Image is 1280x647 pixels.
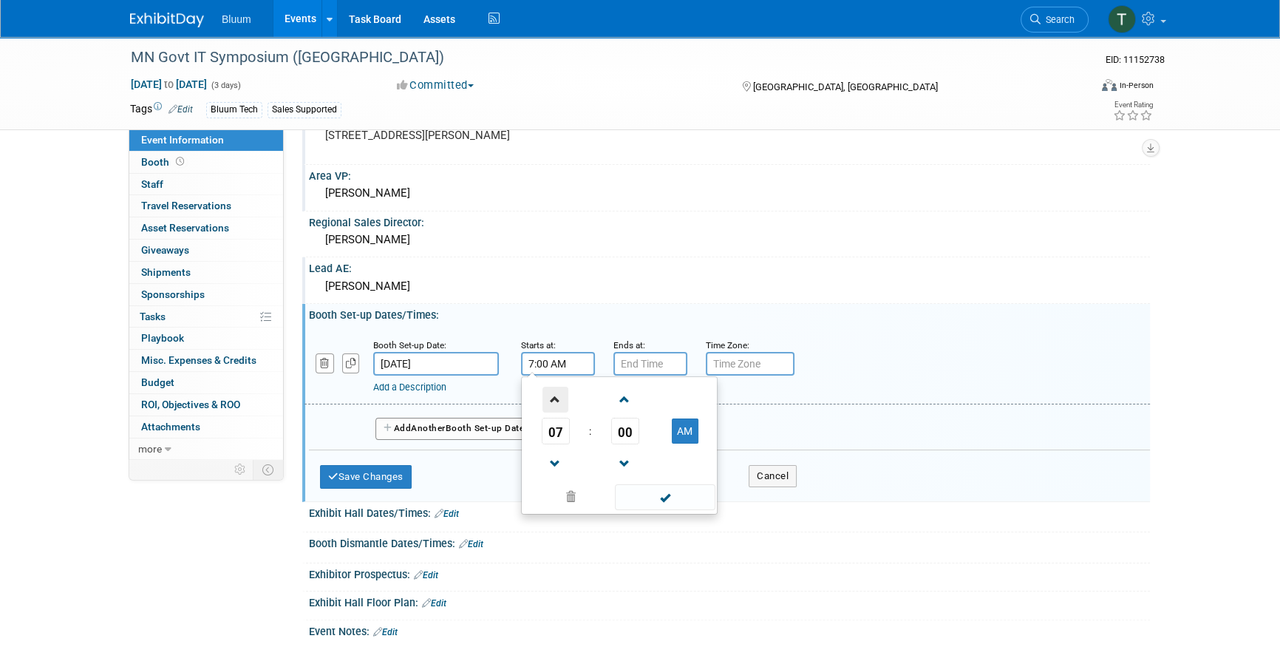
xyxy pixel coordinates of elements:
a: Playbook [129,328,283,349]
img: ExhibitDay [130,13,204,27]
a: Decrement Hour [542,444,570,482]
td: Toggle Event Tabs [253,460,284,479]
button: AM [672,419,698,444]
span: [DATE] [DATE] [130,78,208,91]
a: Decrement Minute [611,444,639,482]
div: Exhibit Hall Floor Plan: [309,592,1150,611]
small: Starts at: [521,340,556,350]
td: : [586,418,594,444]
input: End Time [613,352,687,376]
span: Playbook [141,332,184,344]
span: (3 days) [210,81,241,90]
a: Clear selection [525,487,616,508]
span: Asset Reservations [141,222,229,234]
div: Event Rating [1113,101,1153,109]
span: Search [1041,14,1075,25]
a: Travel Reservations [129,195,283,217]
div: Area VP: [309,165,1150,183]
div: Exhibit Hall Dates/Times: [309,502,1150,521]
span: Misc. Expenses & Credits [141,354,256,366]
a: Done [614,488,716,509]
a: Budget [129,372,283,393]
a: Tasks [129,306,283,328]
div: Bluum Tech [206,102,262,118]
button: Cancel [749,465,797,487]
input: Date [373,352,499,376]
span: Tasks [140,311,166,322]
pre: [STREET_ADDRESS][PERSON_NAME] [325,129,643,142]
span: Booth not reserved yet [173,156,187,167]
a: Increment Minute [611,380,639,418]
div: Sales Supported [268,102,341,118]
small: Booth Set-up Date: [373,340,446,350]
a: more [129,438,283,460]
a: Add a Description [373,382,446,393]
span: Travel Reservations [141,200,231,211]
div: In-Person [1119,80,1154,91]
a: Edit [435,509,459,519]
a: Edit [373,627,398,637]
div: [PERSON_NAME] [320,182,1139,205]
input: Start Time [521,352,595,376]
img: Format-Inperson.png [1102,79,1117,91]
span: Staff [141,178,163,190]
a: Staff [129,174,283,195]
div: Regional Sales Director: [309,211,1150,230]
div: Event Format [1001,77,1154,99]
a: Asset Reservations [129,217,283,239]
a: Edit [422,598,446,609]
a: Edit [414,570,438,580]
a: Increment Hour [542,380,570,418]
small: Ends at: [613,340,645,350]
a: Attachments [129,416,283,438]
span: Giveaways [141,244,189,256]
span: ROI, Objectives & ROO [141,399,240,410]
small: Time Zone: [706,340,749,350]
span: Booth [141,156,187,168]
span: Attachments [141,421,200,433]
a: Booth [129,152,283,173]
div: Booth Set-up Dates/Times: [309,304,1150,322]
span: more [138,443,162,455]
div: [PERSON_NAME] [320,275,1139,298]
a: Event Information [129,129,283,151]
span: Event Information [141,134,224,146]
span: Bluum [222,13,251,25]
a: Giveaways [129,240,283,261]
span: Sponsorships [141,288,205,300]
span: to [162,78,176,90]
button: AddAnotherBooth Set-up Date [375,418,532,440]
a: Search [1021,7,1089,33]
span: [GEOGRAPHIC_DATA], [GEOGRAPHIC_DATA] [752,81,937,92]
a: Edit [168,104,193,115]
a: Shipments [129,262,283,283]
a: ROI, Objectives & ROO [129,394,283,416]
img: Taylor Bradley [1108,5,1136,33]
a: Edit [459,539,483,549]
span: Another [411,423,446,433]
div: Event Notes: [309,620,1150,640]
span: Event ID: 11152738 [1106,54,1165,65]
input: Time Zone [706,352,794,376]
span: Pick Hour [542,418,570,444]
div: [PERSON_NAME] [320,228,1139,251]
button: Committed [392,78,480,93]
div: MN Govt IT Symposium ([GEOGRAPHIC_DATA]) [126,44,1066,71]
button: Save Changes [320,465,412,489]
div: Exhibitor Prospectus: [309,563,1150,583]
div: Lead AE: [309,257,1150,276]
div: Booth Dismantle Dates/Times: [309,532,1150,552]
span: Pick Minute [611,418,639,444]
td: Personalize Event Tab Strip [228,460,253,479]
a: Misc. Expenses & Credits [129,350,283,371]
span: Budget [141,376,174,388]
span: Shipments [141,266,191,278]
a: Sponsorships [129,284,283,305]
td: Tags [130,101,193,118]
